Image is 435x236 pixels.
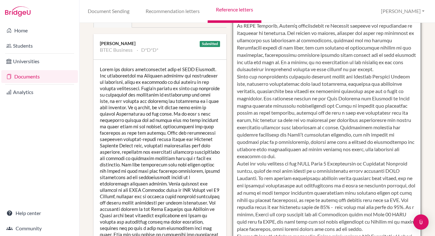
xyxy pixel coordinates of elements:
[413,214,429,230] div: Open Intercom Messenger
[1,222,78,235] a: Community
[1,39,78,52] a: Students
[1,86,78,98] a: Analytics
[1,24,78,37] a: Home
[100,40,220,47] div: [PERSON_NAME]
[100,47,133,53] li: BTEC Business
[5,6,31,17] img: Bridge-U
[1,70,78,83] a: Documents
[200,41,220,47] div: Submitted
[1,55,78,68] a: Universities
[378,5,427,17] button: [PERSON_NAME]
[1,207,78,219] a: Help center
